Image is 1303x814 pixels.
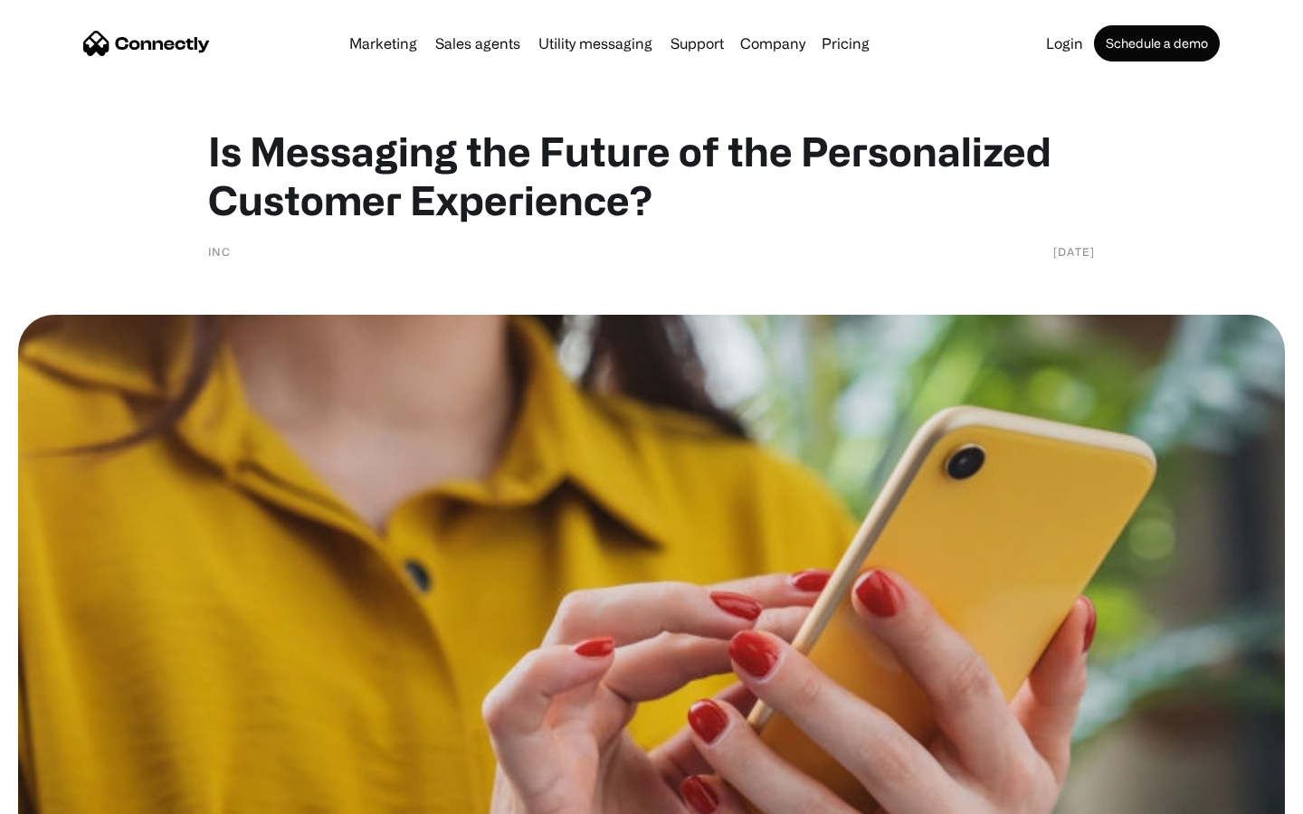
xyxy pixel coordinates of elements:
[428,36,528,51] a: Sales agents
[208,242,231,260] div: Inc
[1039,36,1090,51] a: Login
[531,36,660,51] a: Utility messaging
[36,782,109,808] ul: Language list
[1053,242,1095,260] div: [DATE]
[1094,25,1220,62] a: Schedule a demo
[342,36,424,51] a: Marketing
[740,31,805,56] div: Company
[18,782,109,808] aside: Language selected: English
[814,36,877,51] a: Pricing
[663,36,731,51] a: Support
[208,127,1095,224] h1: Is Messaging the Future of the Personalized Customer Experience?
[735,31,811,56] div: Company
[83,30,210,57] a: home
